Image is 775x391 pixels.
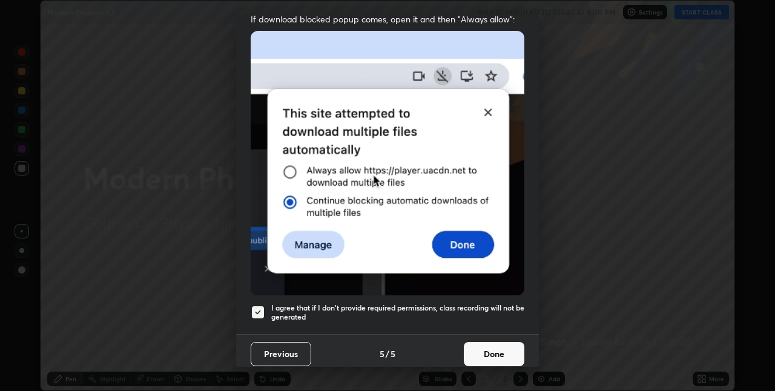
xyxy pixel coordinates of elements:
h4: 5 [380,347,384,360]
img: downloads-permission-blocked.gif [251,31,524,295]
h4: 5 [391,347,395,360]
h5: I agree that if I don't provide required permissions, class recording will not be generated [271,303,524,322]
h4: / [386,347,389,360]
span: If download blocked popup comes, open it and then "Always allow": [251,13,524,25]
button: Previous [251,342,311,366]
button: Done [464,342,524,366]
